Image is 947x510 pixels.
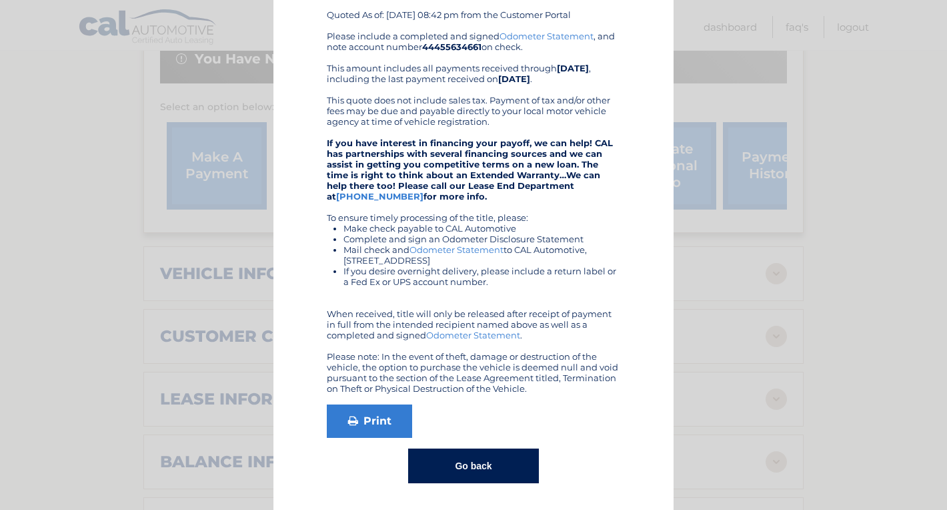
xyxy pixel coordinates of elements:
[500,31,594,41] a: Odometer Statement
[343,234,620,244] li: Complete and sign an Odometer Disclosure Statement
[327,405,412,438] a: Print
[343,223,620,234] li: Make check payable to CAL Automotive
[408,449,538,483] button: Go back
[426,330,520,340] a: Odometer Statement
[343,244,620,266] li: Mail check and to CAL Automotive, [STREET_ADDRESS]
[557,63,589,73] b: [DATE]
[343,266,620,287] li: If you desire overnight delivery, please include a return label or a Fed Ex or UPS account number.
[336,191,423,202] a: [PHONE_NUMBER]
[327,31,620,394] div: Please include a completed and signed , and note account number on check. This amount includes al...
[422,41,482,52] b: 44455634661
[327,138,613,202] strong: If you have interest in financing your payoff, we can help! CAL has partnerships with several fin...
[498,73,530,84] b: [DATE]
[409,244,504,255] a: Odometer Statement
